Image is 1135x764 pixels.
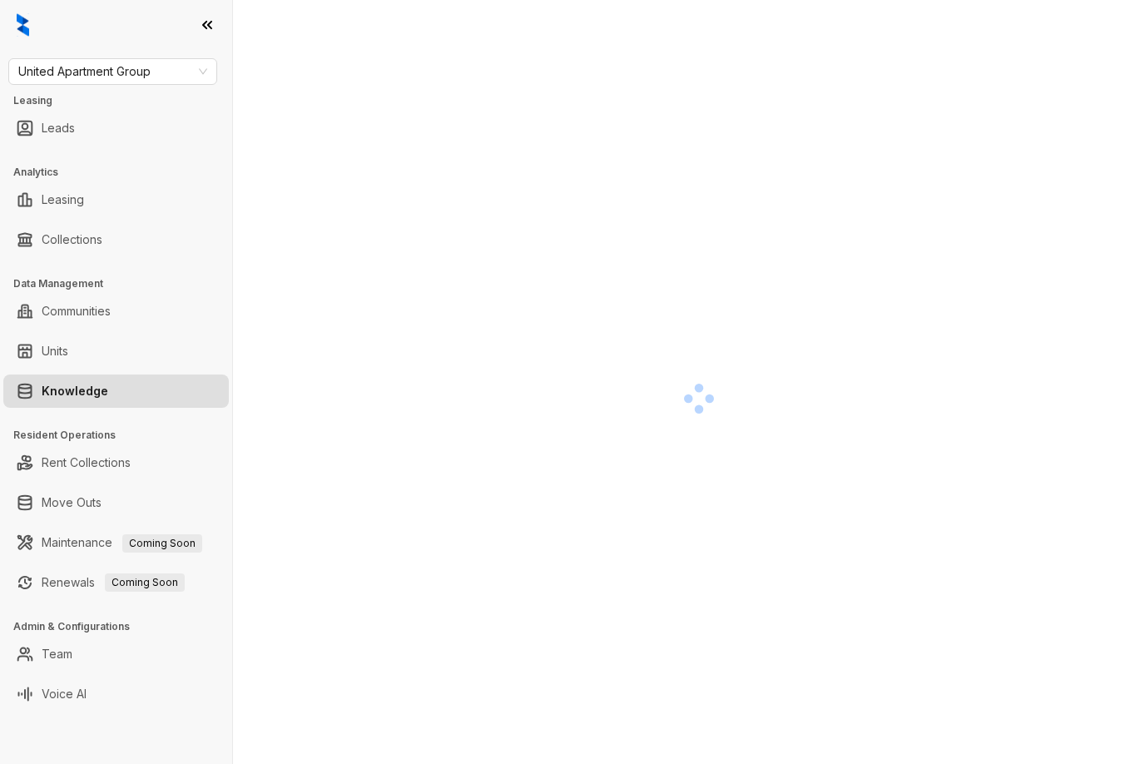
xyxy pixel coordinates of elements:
li: Units [3,335,229,368]
a: Move Outs [42,486,102,519]
li: Renewals [3,566,229,599]
img: logo [17,13,29,37]
li: Rent Collections [3,446,229,479]
h3: Analytics [13,165,232,180]
li: Voice AI [3,677,229,711]
li: Move Outs [3,486,229,519]
h3: Leasing [13,93,232,108]
a: Rent Collections [42,446,131,479]
a: Knowledge [42,375,108,408]
h3: Data Management [13,276,232,291]
h3: Admin & Configurations [13,619,232,634]
a: Leasing [42,183,84,216]
li: Maintenance [3,526,229,559]
li: Leasing [3,183,229,216]
li: Communities [3,295,229,328]
span: Coming Soon [105,573,185,592]
h3: Resident Operations [13,428,232,443]
li: Knowledge [3,375,229,408]
a: Communities [42,295,111,328]
a: RenewalsComing Soon [42,566,185,599]
a: Leads [42,112,75,145]
li: Leads [3,112,229,145]
span: United Apartment Group [18,59,207,84]
a: Team [42,637,72,671]
a: Units [42,335,68,368]
a: Collections [42,223,102,256]
li: Team [3,637,229,671]
a: Voice AI [42,677,87,711]
li: Collections [3,223,229,256]
span: Coming Soon [122,534,202,553]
